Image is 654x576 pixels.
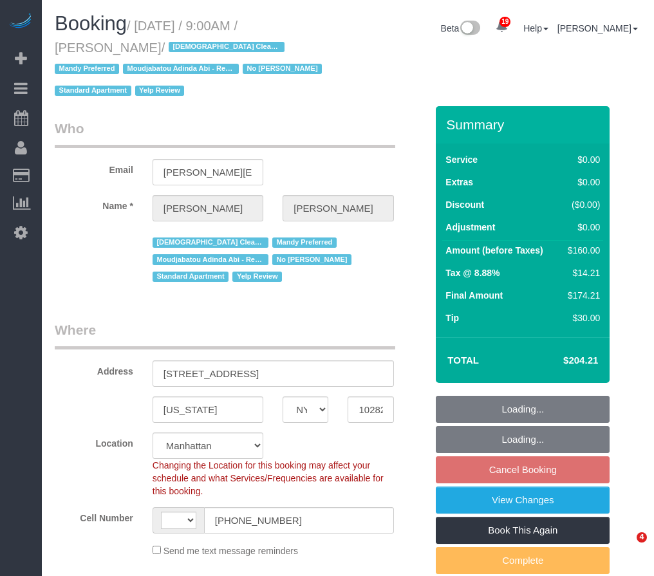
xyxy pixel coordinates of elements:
[45,360,143,378] label: Address
[445,289,503,302] label: Final Amount
[123,64,239,74] span: Moudjabatou Adinda Abi - Requested
[45,507,143,525] label: Cell Number
[55,64,119,74] span: Mandy Preferred
[232,272,282,282] span: Yelp Review
[563,289,600,302] div: $174.21
[445,198,484,211] label: Discount
[445,221,495,234] label: Adjustment
[163,546,298,556] span: Send me text message reminders
[153,195,263,221] input: First Name
[135,86,185,96] span: Yelp Review
[557,23,638,33] a: [PERSON_NAME]
[204,507,394,534] input: Cell Number
[445,266,500,279] label: Tax @ 8.88%
[525,355,598,366] h4: $204.21
[563,244,600,257] div: $160.00
[348,396,393,423] input: Zip Code
[272,254,351,265] span: No [PERSON_NAME]
[610,532,641,563] iframe: Intercom live chat
[523,23,548,33] a: Help
[153,254,268,265] span: Moudjabatou Adinda Abi - Requested
[153,159,263,185] input: Email
[500,17,510,27] span: 19
[8,13,33,31] img: Automaid Logo
[445,153,478,166] label: Service
[489,13,514,41] a: 19
[637,532,647,543] span: 4
[45,159,143,176] label: Email
[436,517,610,544] a: Book This Again
[563,266,600,279] div: $14.21
[563,221,600,234] div: $0.00
[153,237,268,248] span: [DEMOGRAPHIC_DATA] Cleaner
[55,41,326,98] span: /
[445,311,459,324] label: Tip
[563,311,600,324] div: $30.00
[55,12,127,35] span: Booking
[563,198,600,211] div: ($0.00)
[563,153,600,166] div: $0.00
[153,396,263,423] input: City
[153,272,229,282] span: Standard Apartment
[436,487,610,514] a: View Changes
[272,237,337,248] span: Mandy Preferred
[153,460,384,496] span: Changing the Location for this booking may affect your schedule and what Services/Frequencies are...
[55,321,395,349] legend: Where
[441,23,481,33] a: Beta
[459,21,480,37] img: New interface
[445,244,543,257] label: Amount (before Taxes)
[45,432,143,450] label: Location
[45,195,143,212] label: Name *
[447,355,479,366] strong: Total
[55,86,131,96] span: Standard Apartment
[283,195,393,221] input: Last Name
[243,64,322,74] span: No [PERSON_NAME]
[446,117,603,132] h3: Summary
[55,119,395,148] legend: Who
[55,19,326,98] small: / [DATE] / 9:00AM / [PERSON_NAME]
[445,176,473,189] label: Extras
[563,176,600,189] div: $0.00
[169,42,285,52] span: [DEMOGRAPHIC_DATA] Cleaner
